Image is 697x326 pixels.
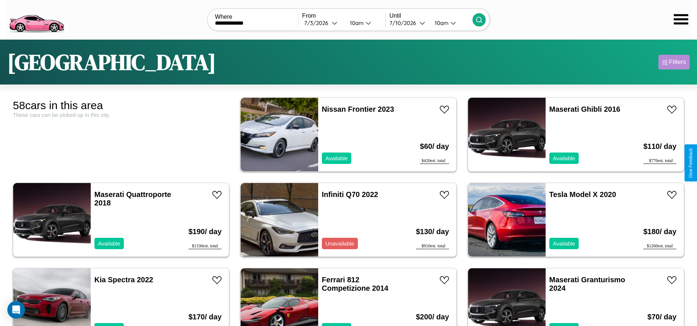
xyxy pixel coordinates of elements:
button: 10am [344,19,385,27]
p: Available [326,153,348,163]
div: $ 910 est. total [416,243,449,249]
div: $ 1260 est. total [643,243,676,249]
a: Kia Spectra 2022 [94,276,153,284]
h3: $ 180 / day [643,220,676,243]
a: Maserati Granturismo 2024 [549,276,625,292]
img: logo [6,4,67,34]
button: Filters [658,55,690,69]
h3: $ 130 / day [416,220,449,243]
div: Open Intercom Messenger [7,301,25,319]
div: $ 770 est. total [643,158,676,164]
h3: $ 190 / day [188,220,222,243]
div: 10am [431,19,450,26]
div: Filters [669,58,686,66]
h3: $ 60 / day [420,135,449,158]
div: Give Feedback [688,148,693,178]
h1: [GEOGRAPHIC_DATA] [7,47,216,77]
label: Until [389,12,473,19]
a: Maserati Quattroporte 2018 [94,190,171,207]
button: 7/3/2026 [302,19,344,27]
button: 10am [429,19,473,27]
div: $ 420 est. total [420,158,449,164]
div: $ 1330 est. total [188,243,222,249]
label: Where [215,14,298,20]
div: These cars can be picked up in this city. [13,112,229,118]
h3: $ 110 / day [643,135,676,158]
div: 58 cars in this area [13,99,229,112]
p: Available [553,239,575,248]
div: 10am [346,19,366,26]
p: Unavailable [326,239,354,248]
a: Tesla Model X 2020 [549,190,616,198]
a: Infiniti Q70 2022 [322,190,378,198]
div: 7 / 10 / 2026 [389,19,420,26]
a: Ferrari 812 Competizione 2014 [322,276,388,292]
a: Maserati Ghibli 2016 [549,105,620,113]
a: Nissan Frontier 2023 [322,105,394,113]
p: Available [553,153,575,163]
div: 7 / 3 / 2026 [304,19,332,26]
p: Available [98,239,121,248]
label: From [302,12,385,19]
